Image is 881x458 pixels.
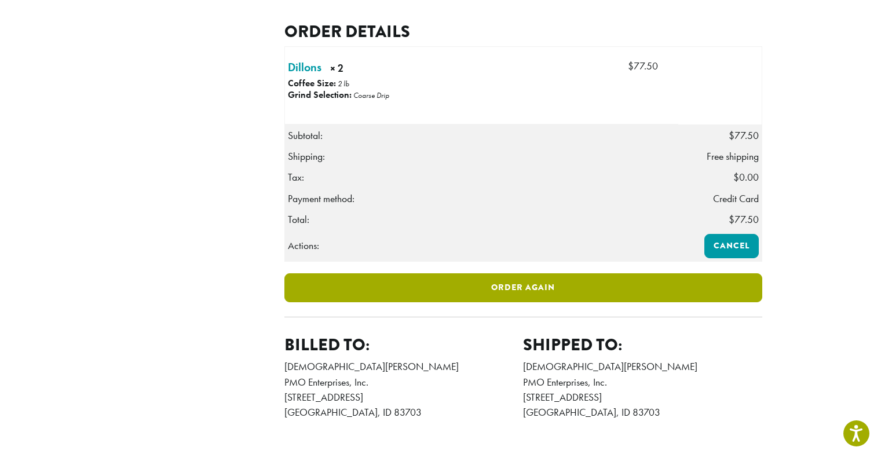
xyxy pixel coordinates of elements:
[284,124,678,146] th: Subtotal:
[729,129,759,142] span: 77.50
[678,188,762,209] td: Credit Card
[284,188,678,209] th: Payment method:
[284,335,524,355] h2: Billed to:
[284,167,678,188] th: Tax:
[733,171,739,184] span: $
[284,21,762,42] h2: Order details
[523,335,762,355] h2: Shipped to:
[288,89,352,101] strong: Grind Selection:
[523,359,762,420] address: [DEMOGRAPHIC_DATA][PERSON_NAME] PMO Enterprises, Inc. [STREET_ADDRESS] [GEOGRAPHIC_DATA], ID 83703
[284,146,678,167] th: Shipping:
[284,209,678,230] th: Total:
[729,213,759,226] span: 77.50
[330,61,377,79] strong: × 2
[288,58,321,76] a: Dillons
[729,129,734,142] span: $
[284,359,524,420] address: [DEMOGRAPHIC_DATA][PERSON_NAME] PMO Enterprises, Inc. [STREET_ADDRESS] [GEOGRAPHIC_DATA], ID 83703
[338,79,349,89] p: 2 lb
[704,234,759,258] a: Cancel order 327125
[678,146,762,167] td: Free shipping
[288,77,336,89] strong: Coffee Size:
[733,171,759,184] span: 0.00
[353,90,389,100] p: Coarse Drip
[284,273,762,302] a: Order again
[628,60,634,72] span: $
[284,230,678,261] th: Actions:
[628,60,658,72] bdi: 77.50
[729,213,734,226] span: $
